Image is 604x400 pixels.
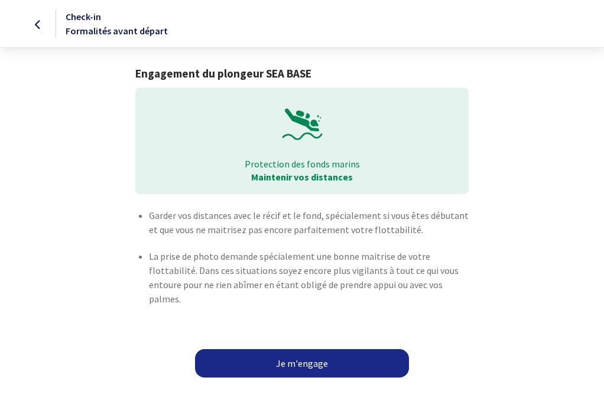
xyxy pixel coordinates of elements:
p: Garder vos distances avec le récif et le fond, spécialement si vous êtes débutant et que vous ne ... [149,208,469,237]
p: Protection des fonds marins [144,157,460,170]
a: Je m'engage [195,349,409,378]
p: La prise de photo demande spécialement une bonne maitrise de votre flottabilité. Dans ces situati... [149,249,469,306]
strong: Maintenir vos distances [251,171,353,183]
h1: Engagement du plongeur SEA BASE [135,67,469,80]
span: Check-in Formalités avant départ [66,11,168,37]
